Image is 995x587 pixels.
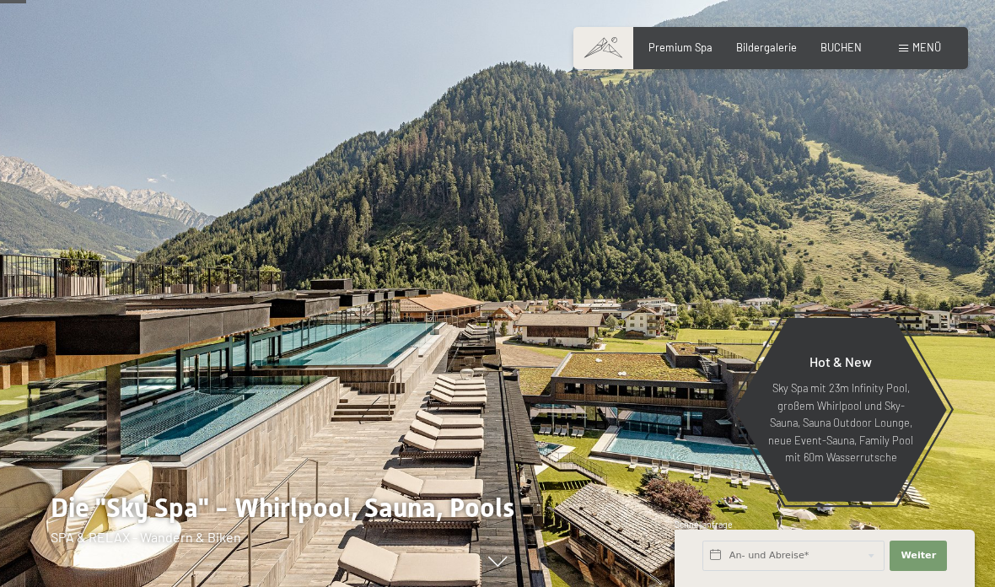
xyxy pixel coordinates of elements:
[890,541,947,571] button: Weiter
[912,40,941,54] span: Menü
[767,380,914,466] p: Sky Spa mit 23m Infinity Pool, großem Whirlpool und Sky-Sauna, Sauna Outdoor Lounge, neue Event-S...
[675,520,733,530] span: Schnellanfrage
[736,40,797,54] a: Bildergalerie
[734,317,948,503] a: Hot & New Sky Spa mit 23m Infinity Pool, großem Whirlpool und Sky-Sauna, Sauna Outdoor Lounge, ne...
[820,40,862,54] a: BUCHEN
[809,353,872,369] span: Hot & New
[648,40,713,54] a: Premium Spa
[901,549,936,563] span: Weiter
